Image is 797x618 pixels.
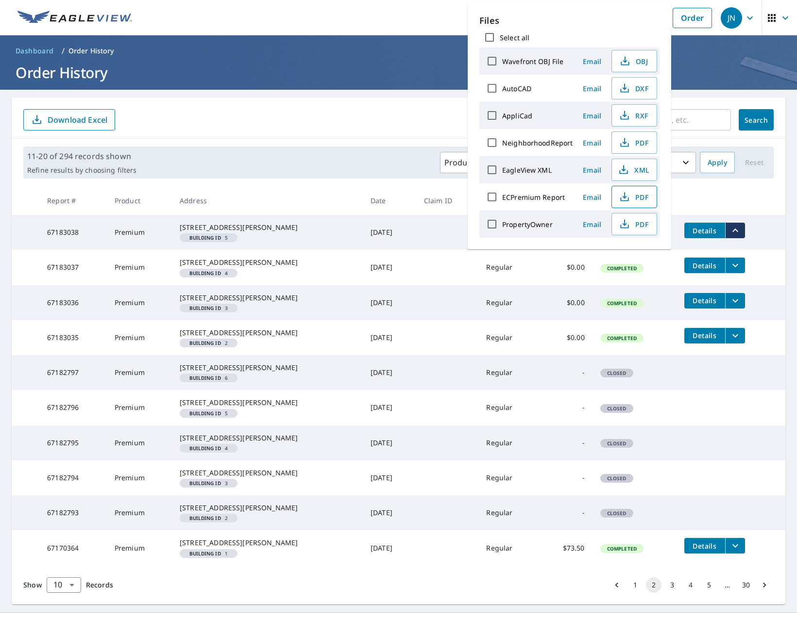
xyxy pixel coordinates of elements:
[27,150,136,162] p: 11-20 of 294 records shown
[539,425,593,460] td: -
[502,111,532,120] label: AppliCad
[478,250,539,285] td: Regular
[577,54,608,69] button: Email
[684,293,725,309] button: detailsBtn-67183036
[107,320,172,355] td: Premium
[539,495,593,530] td: -
[48,114,107,125] p: Download Excel
[363,355,416,390] td: [DATE]
[180,293,355,303] div: [STREET_ADDRESS][PERSON_NAME]
[444,157,478,168] p: Products
[611,77,657,99] button: DXF
[618,191,649,203] span: PDF
[107,390,172,425] td: Premium
[757,577,772,593] button: Go to next page
[107,250,172,285] td: Premium
[107,186,172,215] th: Product
[539,285,593,320] td: $0.00
[39,425,107,460] td: 67182795
[16,46,54,56] span: Dashboard
[172,186,363,215] th: Address
[690,226,719,235] span: Details
[539,250,593,285] td: $0.00
[502,220,553,229] label: PropertyOwner
[39,285,107,320] td: 67183036
[189,341,221,345] em: Building ID
[416,186,479,215] th: Claim ID
[664,577,680,593] button: Go to page 3
[478,425,539,460] td: Regular
[62,45,65,57] li: /
[107,495,172,530] td: Premium
[107,355,172,390] td: Premium
[107,215,172,250] td: Premium
[502,165,552,175] label: EagleView XML
[180,363,355,373] div: [STREET_ADDRESS][PERSON_NAME]
[478,285,539,320] td: Regular
[580,165,604,175] span: Email
[580,111,604,120] span: Email
[601,475,632,482] span: Closed
[184,551,234,556] span: 1
[363,495,416,530] td: [DATE]
[502,138,573,147] label: NeighborhoodReport
[39,390,107,425] td: 67182796
[189,446,221,451] em: Building ID
[107,425,172,460] td: Premium
[189,411,221,416] em: Building ID
[189,516,221,520] em: Building ID
[690,541,719,551] span: Details
[180,258,355,267] div: [STREET_ADDRESS][PERSON_NAME]
[725,223,745,238] button: filesDropdownBtn-67183038
[627,577,643,593] button: Go to page 1
[479,14,660,27] p: Files
[39,355,107,390] td: 67182797
[611,213,657,235] button: PDF
[189,271,221,276] em: Building ID
[12,43,58,59] a: Dashboard
[189,306,221,310] em: Building ID
[39,215,107,250] td: 67183038
[725,538,745,553] button: filesDropdownBtn-67170364
[363,186,416,215] th: Date
[611,50,657,72] button: OBJ
[720,580,735,590] div: …
[725,328,745,343] button: filesDropdownBtn-67183035
[184,481,234,486] span: 3
[611,104,657,127] button: RXF
[107,530,172,565] td: Premium
[601,300,643,307] span: Completed
[478,530,539,565] td: Regular
[478,460,539,495] td: Regular
[502,84,531,93] label: AutoCAD
[738,577,754,593] button: Go to page 30
[580,220,604,229] span: Email
[184,306,234,310] span: 3
[580,57,604,66] span: Email
[39,186,107,215] th: Report #
[618,137,649,148] span: PDF
[539,460,593,495] td: -
[577,108,608,123] button: Email
[684,538,725,553] button: detailsBtn-67170364
[184,271,234,276] span: 4
[189,481,221,486] em: Building ID
[363,285,416,320] td: [DATE]
[107,285,172,320] td: Premium
[683,577,698,593] button: Go to page 4
[684,328,725,343] button: detailsBtn-67183035
[68,46,114,56] p: Order History
[539,390,593,425] td: -
[690,261,719,270] span: Details
[601,335,643,342] span: Completed
[47,577,81,593] div: Show 10 records
[39,495,107,530] td: 67182793
[580,84,604,93] span: Email
[478,390,539,425] td: Regular
[180,538,355,548] div: [STREET_ADDRESS][PERSON_NAME]
[618,218,649,230] span: PDF
[601,545,643,552] span: Completed
[363,250,416,285] td: [DATE]
[478,495,539,530] td: Regular
[39,460,107,495] td: 67182794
